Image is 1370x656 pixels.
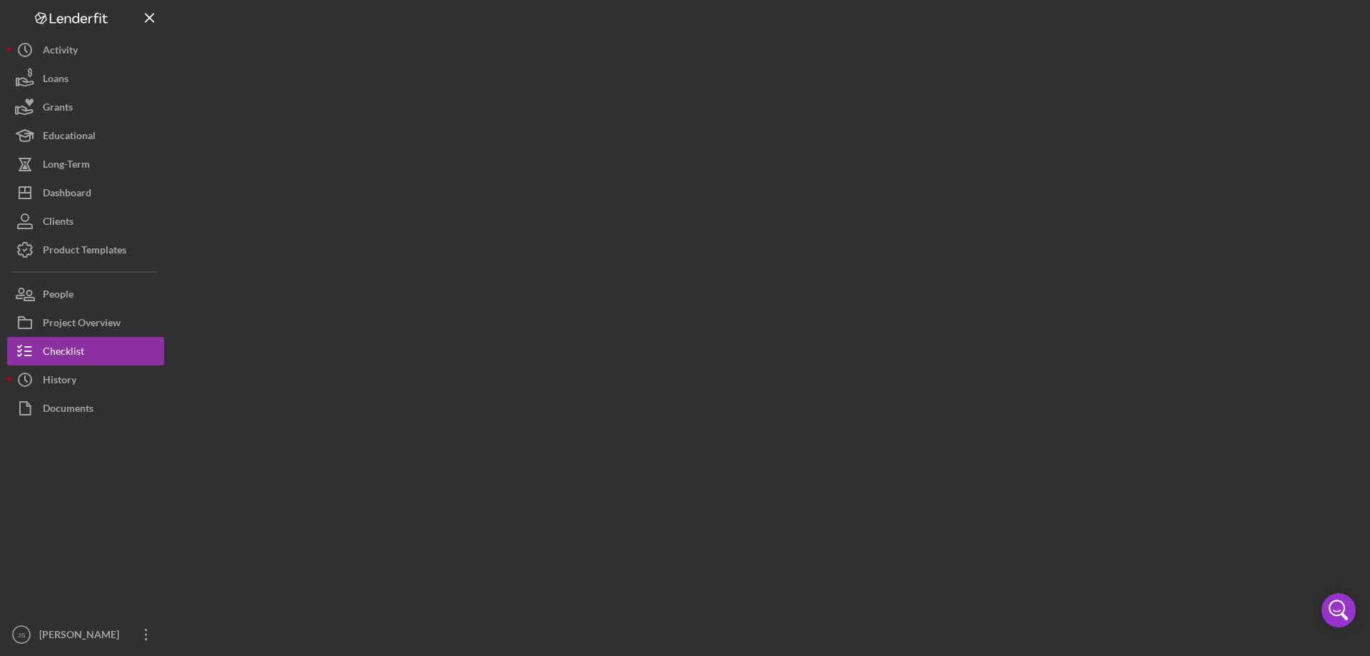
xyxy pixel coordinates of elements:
button: History [7,365,164,394]
div: Documents [43,394,93,426]
div: Activity [43,36,78,68]
div: Product Templates [43,236,126,268]
button: Checklist [7,337,164,365]
button: Clients [7,207,164,236]
button: People [7,280,164,308]
button: Long-Term [7,150,164,178]
button: Dashboard [7,178,164,207]
button: Grants [7,93,164,121]
button: Documents [7,394,164,423]
div: Clients [43,207,73,239]
button: Project Overview [7,308,164,337]
text: JS [17,631,25,639]
button: JS[PERSON_NAME] [7,620,164,649]
div: Educational [43,121,96,153]
div: [PERSON_NAME] [36,620,128,652]
div: Grants [43,93,73,125]
button: Product Templates [7,236,164,264]
button: Loans [7,64,164,93]
button: Activity [7,36,164,64]
button: Educational [7,121,164,150]
div: Open Intercom Messenger [1321,593,1356,627]
div: Long-Term [43,150,90,182]
div: Loans [43,64,68,96]
div: History [43,365,76,398]
div: Checklist [43,337,84,369]
div: Project Overview [43,308,121,340]
div: Dashboard [43,178,91,211]
div: People [43,280,73,312]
